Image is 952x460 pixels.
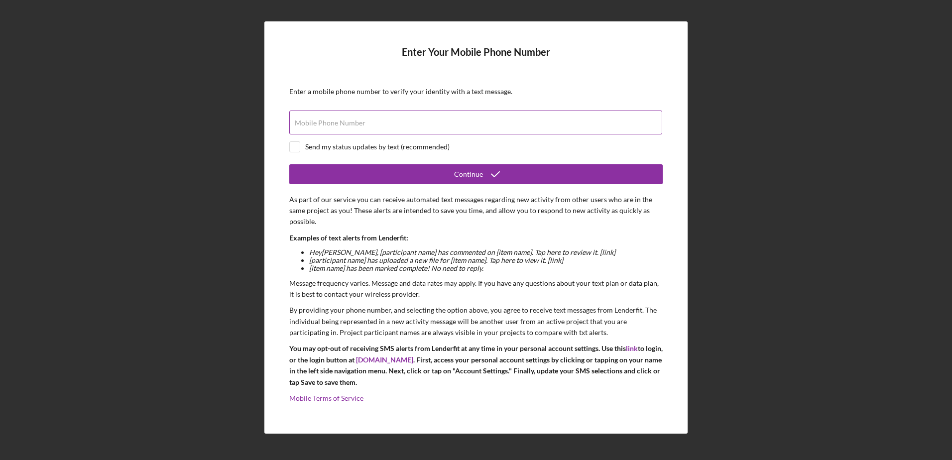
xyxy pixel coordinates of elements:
p: You may opt-out of receiving SMS alerts from Lenderfit at any time in your personal account setti... [289,343,663,388]
div: Continue [454,164,483,184]
a: link [626,344,638,352]
div: Send my status updates by text (recommended) [305,143,450,151]
p: By providing your phone number, and selecting the option above, you agree to receive text message... [289,305,663,338]
div: Enter a mobile phone number to verify your identity with a text message. [289,88,663,96]
label: Mobile Phone Number [295,119,365,127]
a: [DOMAIN_NAME] [356,355,413,364]
p: Message frequency varies. Message and data rates may apply. If you have any questions about your ... [289,278,663,300]
p: Examples of text alerts from Lenderfit: [289,232,663,243]
li: [participant name] has uploaded a new file for [item name]. Tap here to view it. [link] [309,256,663,264]
li: Hey [PERSON_NAME] , [participant name] has commented on [item name]. Tap here to review it. [link] [309,248,663,256]
a: Mobile Terms of Service [289,394,363,402]
h4: Enter Your Mobile Phone Number [289,46,663,73]
li: [item name] has been marked complete! No need to reply. [309,264,663,272]
p: As part of our service you can receive automated text messages regarding new activity from other ... [289,194,663,228]
button: Continue [289,164,663,184]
